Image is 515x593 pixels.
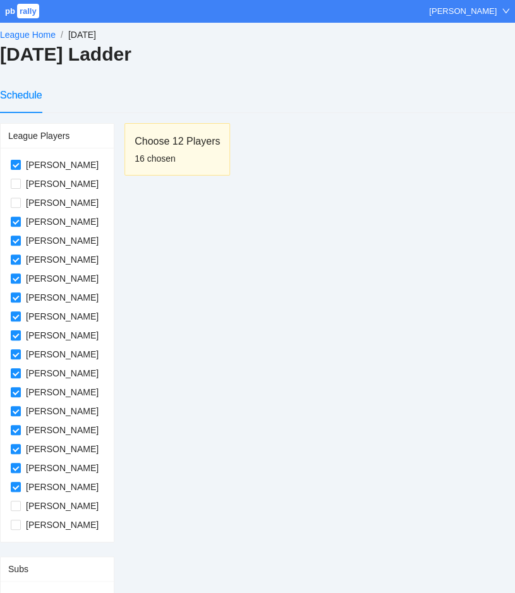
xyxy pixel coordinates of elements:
[21,366,104,380] span: [PERSON_NAME]
[61,30,63,40] span: /
[21,234,104,248] span: [PERSON_NAME]
[5,6,41,16] a: pbrally
[429,5,497,18] div: [PERSON_NAME]
[68,30,96,40] span: [DATE]
[21,499,104,513] span: [PERSON_NAME]
[21,158,104,172] span: [PERSON_NAME]
[21,272,104,285] span: [PERSON_NAME]
[8,124,106,148] div: League Players
[21,385,104,399] span: [PERSON_NAME]
[21,215,104,229] span: [PERSON_NAME]
[5,6,15,16] span: pb
[21,442,104,456] span: [PERSON_NAME]
[21,480,104,494] span: [PERSON_NAME]
[502,7,510,15] span: down
[8,557,106,581] div: Subs
[21,423,104,437] span: [PERSON_NAME]
[21,291,104,304] span: [PERSON_NAME]
[21,328,104,342] span: [PERSON_NAME]
[21,177,104,191] span: [PERSON_NAME]
[21,253,104,267] span: [PERSON_NAME]
[21,196,104,210] span: [PERSON_NAME]
[21,347,104,361] span: [PERSON_NAME]
[21,309,104,323] span: [PERSON_NAME]
[135,133,220,149] div: Choose 12 Players
[21,461,104,475] span: [PERSON_NAME]
[17,4,39,18] span: rally
[135,152,220,165] div: 16 chosen
[21,518,104,532] span: [PERSON_NAME]
[21,404,104,418] span: [PERSON_NAME]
